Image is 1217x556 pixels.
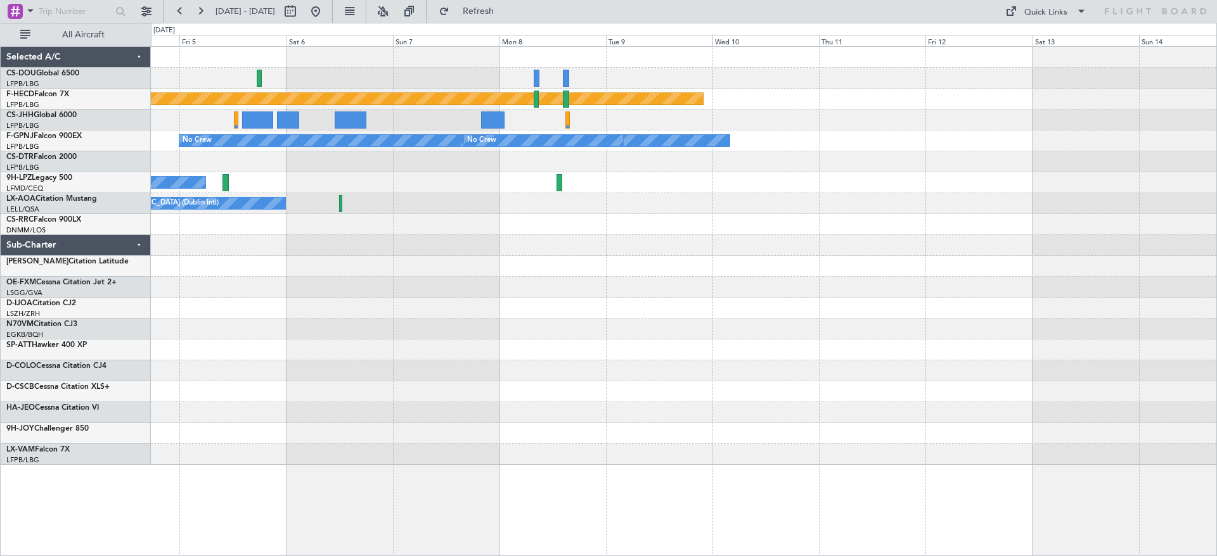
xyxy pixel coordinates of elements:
[6,258,68,265] span: [PERSON_NAME]
[6,288,42,298] a: LSGG/GVA
[1024,6,1067,19] div: Quick Links
[393,35,499,46] div: Sun 7
[6,153,34,161] span: CS-DTR
[6,153,77,161] a: CS-DTRFalcon 2000
[153,25,175,36] div: [DATE]
[6,225,46,235] a: DNMM/LOS
[6,383,110,391] a: D-CSCBCessna Citation XLS+
[452,7,505,16] span: Refresh
[6,309,40,319] a: LSZH/ZRH
[6,279,117,286] a: OE-FXMCessna Citation Jet 2+
[433,1,509,22] button: Refresh
[6,216,34,224] span: CS-RRC
[6,404,99,412] a: HA-JEOCessna Citation VI
[6,111,34,119] span: CS-JHH
[6,205,39,214] a: LELL/QSA
[14,25,138,45] button: All Aircraft
[6,330,43,339] a: EGKB/BQH
[6,163,39,172] a: LFPB/LBG
[6,132,34,140] span: F-GPNJ
[6,446,35,453] span: LX-VAM
[6,300,76,307] a: D-IJOACitation CJ2
[6,70,36,77] span: CS-DOU
[6,446,70,453] a: LX-VAMFalcon 7X
[6,425,89,433] a: 9H-JOYChallenger 850
[287,35,393,46] div: Sat 6
[6,383,34,391] span: D-CSCB
[6,455,39,465] a: LFPB/LBG
[6,362,36,370] span: D-COLO
[467,131,496,150] div: No Crew
[712,35,819,46] div: Wed 10
[499,35,606,46] div: Mon 8
[6,300,32,307] span: D-IJOA
[6,320,34,328] span: N70VM
[33,30,134,39] span: All Aircraft
[606,35,712,46] div: Tue 9
[6,184,43,193] a: LFMD/CEQ
[6,132,82,140] a: F-GPNJFalcon 900EX
[6,425,34,433] span: 9H-JOY
[6,91,34,98] span: F-HECD
[6,258,129,265] a: [PERSON_NAME]Citation Latitude
[183,131,212,150] div: No Crew
[6,174,72,182] a: 9H-LPZLegacy 500
[6,216,81,224] a: CS-RRCFalcon 900LX
[216,6,275,17] span: [DATE] - [DATE]
[6,341,87,349] a: SP-ATTHawker 400 XP
[6,121,39,130] a: LFPB/LBG
[999,1,1093,22] button: Quick Links
[6,279,36,286] span: OE-FXM
[6,142,39,151] a: LFPB/LBG
[6,341,32,349] span: SP-ATT
[819,35,925,46] div: Thu 11
[6,79,39,89] a: LFPB/LBG
[6,362,106,370] a: D-COLOCessna Citation CJ4
[6,91,69,98] a: F-HECDFalcon 7X
[6,70,79,77] a: CS-DOUGlobal 6500
[6,174,32,182] span: 9H-LPZ
[1033,35,1139,46] div: Sat 13
[39,2,112,21] input: Trip Number
[6,195,97,203] a: LX-AOACitation Mustang
[6,195,35,203] span: LX-AOA
[6,111,77,119] a: CS-JHHGlobal 6000
[925,35,1032,46] div: Fri 12
[6,320,77,328] a: N70VMCitation CJ3
[6,100,39,110] a: LFPB/LBG
[179,35,286,46] div: Fri 5
[6,404,35,412] span: HA-JEO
